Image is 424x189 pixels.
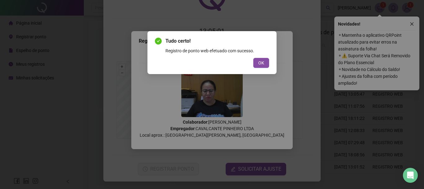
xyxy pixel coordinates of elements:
button: OK [253,58,269,68]
span: Tudo certo! [165,37,269,45]
span: OK [258,59,264,66]
div: Registro de ponto web efetuado com sucesso. [165,47,269,54]
div: Open Intercom Messenger [403,168,418,183]
span: check-circle [155,38,162,45]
